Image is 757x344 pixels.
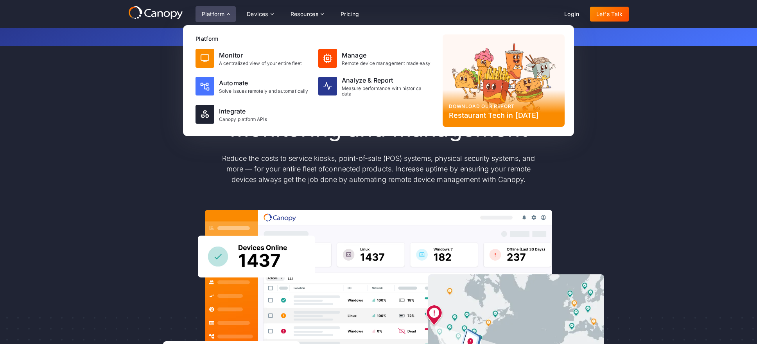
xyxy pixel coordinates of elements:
[342,76,433,85] div: Analyze & Report
[590,7,629,22] a: Let's Talk
[192,72,314,100] a: AutomateSolve issues remotely and automatically
[443,34,565,127] a: Download our reportRestaurant Tech in [DATE]
[325,165,391,173] a: connected products
[219,61,302,66] div: A centralized view of your entire fleet
[449,110,558,121] div: Restaurant Tech in [DATE]
[214,153,543,185] p: Reduce the costs to service kiosks, point-of-sale (POS) systems, physical security systems, and m...
[342,86,433,97] div: Measure performance with historical data
[315,46,436,71] a: ManageRemote device management made easy
[183,25,574,136] nav: Platform
[202,11,224,17] div: Platform
[196,34,436,43] div: Platform
[449,103,558,110] div: Download our report
[219,106,267,116] div: Integrate
[284,6,330,22] div: Resources
[196,6,236,22] div: Platform
[342,61,431,66] div: Remote device management made easy
[192,46,314,71] a: MonitorA centralized view of your entire fleet
[219,78,308,88] div: Automate
[219,117,267,122] div: Canopy platform APIs
[291,11,319,17] div: Resources
[334,7,366,22] a: Pricing
[315,72,436,100] a: Analyze & ReportMeasure performance with historical data
[219,88,308,94] div: Solve issues remotely and automatically
[247,11,268,17] div: Devices
[198,236,315,277] img: Canopy sees how many devices are online
[219,50,302,60] div: Monitor
[192,102,314,127] a: IntegrateCanopy platform APIs
[342,50,431,60] div: Manage
[240,6,280,22] div: Devices
[558,7,585,22] a: Login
